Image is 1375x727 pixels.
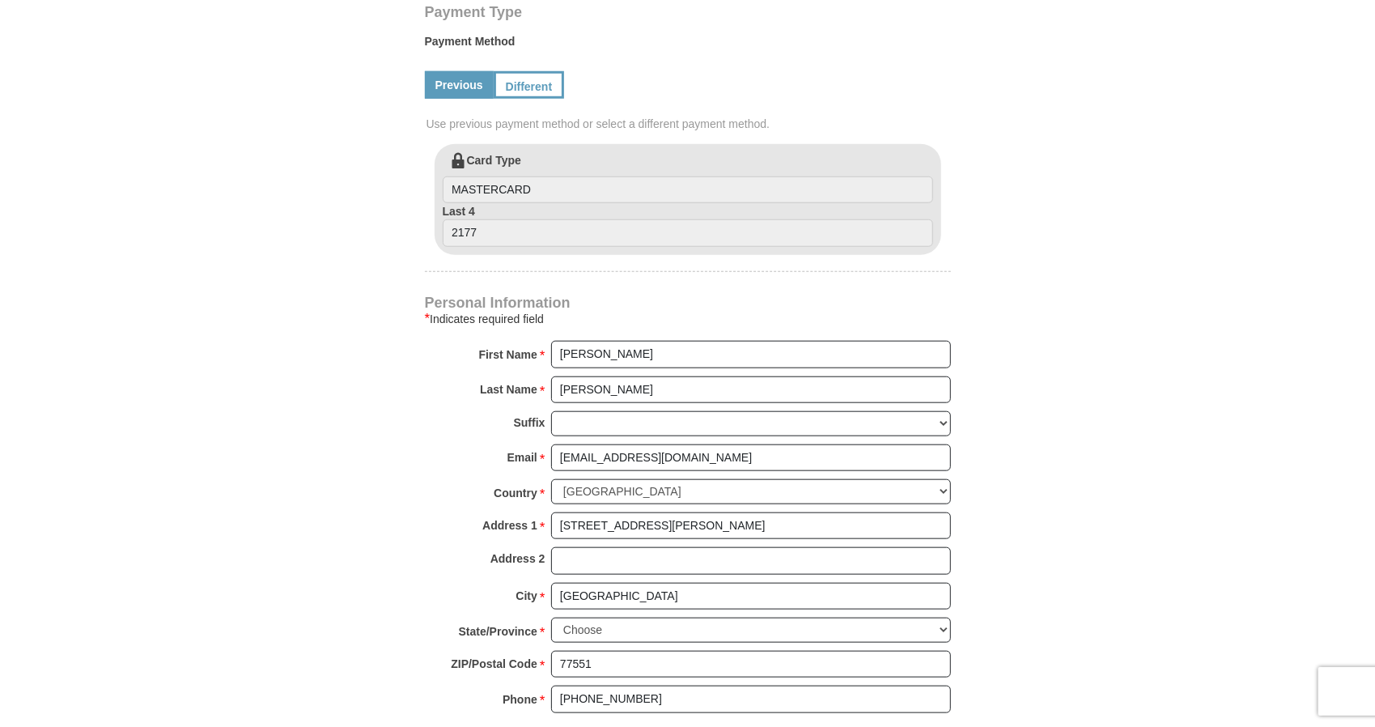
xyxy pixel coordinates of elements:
[490,547,545,570] strong: Address 2
[507,446,537,469] strong: Email
[479,343,537,366] strong: First Name
[494,71,565,99] a: Different
[443,203,933,247] label: Last 4
[494,482,537,504] strong: Country
[482,514,537,537] strong: Address 1
[503,688,537,711] strong: Phone
[425,309,951,329] div: Indicates required field
[427,116,953,132] span: Use previous payment method or select a different payment method.
[425,6,951,19] h4: Payment Type
[443,219,933,247] input: Last 4
[514,411,545,434] strong: Suffix
[443,176,933,204] input: Card Type
[425,33,951,57] label: Payment Method
[480,378,537,401] strong: Last Name
[425,71,494,99] a: Previous
[425,296,951,309] h4: Personal Information
[451,653,537,675] strong: ZIP/Postal Code
[516,585,537,607] strong: City
[443,152,933,204] label: Card Type
[459,620,537,643] strong: State/Province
